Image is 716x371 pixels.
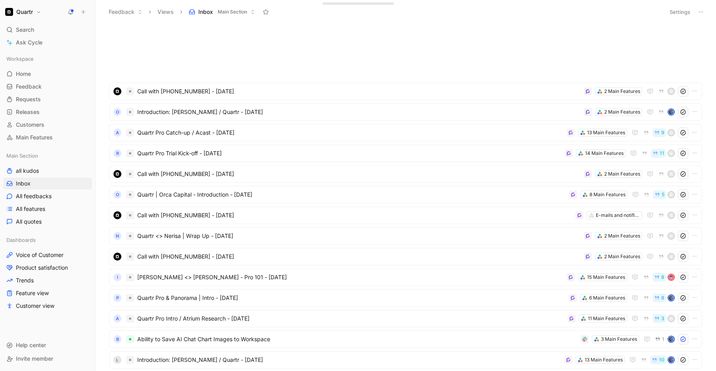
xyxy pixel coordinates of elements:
[3,53,92,65] div: Workspace
[16,8,33,15] h1: Quartr
[113,356,121,364] div: L
[113,273,121,281] div: I
[113,87,121,95] img: logo
[6,236,36,244] span: Dashboards
[3,234,92,312] div: DashboardsVoice of CustomerProduct satisfactionTrendsFeature viewCustomer view
[137,334,578,344] span: Ability to Save AI Chat Chart Images to Workspace
[662,337,664,342] span: 1
[16,167,39,175] span: all kudos
[137,314,564,323] span: Quartr Pro Intro / Atrium Research - [DATE]
[16,121,44,129] span: Customers
[668,130,674,135] div: c
[653,190,666,199] button: 5
[16,289,49,297] span: Feature view
[3,37,92,48] a: Ask Cycle
[109,269,702,286] a: I[PERSON_NAME] <> [PERSON_NAME] - Pro 101 - [DATE]15 Main Features8avatar
[109,207,702,224] a: logoCall with [PHONE_NUMBER] - [DATE]E-mails and notificationsK
[137,231,581,241] span: Quartr <> Nerisa | Wrap Up - [DATE]
[668,336,674,342] img: avatar
[109,124,702,141] a: AQuartr Pro Catch-up / Acast - [DATE]13 Main Features9c
[585,149,624,157] div: 14 Main Features
[662,192,664,197] span: 5
[6,152,38,160] span: Main Section
[659,357,664,362] span: 10
[113,211,121,219] img: logo
[137,87,581,96] span: Call with [PHONE_NUMBER] - [DATE]
[218,8,247,16] span: Main Section
[668,151,674,156] div: A
[587,273,625,281] div: 15 Main Features
[109,145,702,162] a: RQuartr Pro Trial Kick-off - [DATE]14 Main Features11A
[3,150,92,228] div: Main Sectionall kudosInboxAll feedbacksAll featuresAll quotes
[105,6,146,18] button: Feedback
[589,191,626,199] div: 8 Main Features
[3,81,92,93] a: Feedback
[587,129,625,137] div: 13 Main Features
[137,190,566,199] span: Quartr | Orca Capital - Introduction - [DATE]
[604,253,640,261] div: 2 Main Features
[3,190,92,202] a: All feedbacks
[137,211,572,220] span: Call with [PHONE_NUMBER] - [DATE]
[3,203,92,215] a: All features
[668,89,674,94] div: K
[3,287,92,299] a: Feature view
[16,95,41,103] span: Requests
[3,300,92,312] a: Customer view
[661,130,664,135] span: 9
[596,211,640,219] div: E-mails and notifications
[3,119,92,131] a: Customers
[113,335,121,343] div: B
[588,315,625,323] div: 11 Main Features
[666,6,694,17] button: Settings
[113,129,121,137] div: A
[109,165,702,183] a: logoCall with [PHONE_NUMBER] - [DATE]2 Main FeaturesK
[585,356,623,364] div: 13 Main Features
[137,252,581,261] span: Call with [PHONE_NUMBER] - [DATE]
[661,316,664,321] span: 3
[604,232,640,240] div: 2 Main Features
[3,131,92,143] a: Main Features
[154,6,177,18] button: Views
[109,248,702,265] a: logoCall with [PHONE_NUMBER] - [DATE]2 Main FeaturesK
[109,289,702,307] a: PQuartr Pro & Panorama | Intro - [DATE]6 Main Features8avatar
[109,83,702,100] a: logoCall with [PHONE_NUMBER] - [DATE]2 Main FeaturesK
[668,254,674,259] div: K
[3,234,92,246] div: Dashboards
[16,276,34,284] span: Trends
[137,107,581,117] span: Introduction: [PERSON_NAME] / Quartr - [DATE]
[113,170,121,178] img: logo
[16,83,42,91] span: Feedback
[16,192,52,200] span: All feedbacks
[3,353,92,365] div: Invite member
[3,249,92,261] a: Voice of Customer
[604,170,640,178] div: 2 Main Features
[109,103,702,121] a: OIntroduction: [PERSON_NAME] / Quartr - [DATE]2 Main Featuresavatar
[668,357,674,363] img: avatar
[16,264,68,272] span: Product satisfaction
[5,8,13,16] img: Quartr
[3,216,92,228] a: All quotes
[113,191,121,199] div: O
[3,274,92,286] a: Trends
[651,149,666,158] button: 11
[3,93,92,105] a: Requests
[109,330,702,348] a: BAbility to Save AI Chat Chart Images to Workspace3 Main Features1avatar
[109,227,702,245] a: NQuartr <> Nerisa | Wrap Up - [DATE]2 Main FeaturesK
[660,151,664,156] span: 11
[3,339,92,351] div: Help center
[653,273,666,282] button: 8
[16,133,53,141] span: Main Features
[113,149,121,157] div: R
[16,180,31,187] span: Inbox
[113,108,121,116] div: O
[137,272,564,282] span: [PERSON_NAME] <> [PERSON_NAME] - Pro 101 - [DATE]
[653,128,666,137] button: 9
[3,68,92,80] a: Home
[661,275,664,280] span: 8
[198,8,213,16] span: Inbox
[653,314,666,323] button: 3
[16,251,63,259] span: Voice of Customer
[16,70,31,78] span: Home
[16,108,40,116] span: Releases
[668,213,674,218] div: K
